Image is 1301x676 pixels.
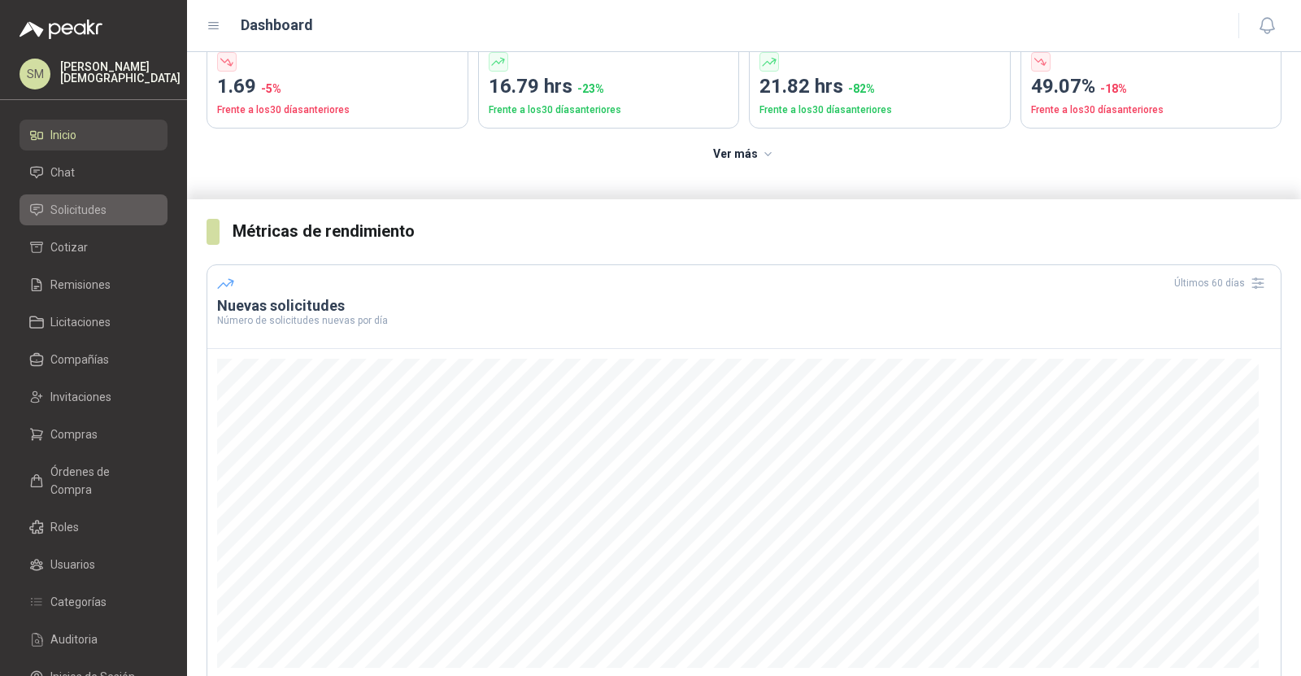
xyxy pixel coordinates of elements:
[217,102,458,118] p: Frente a los 30 días anteriores
[489,72,729,102] p: 16.79 hrs
[1031,102,1272,118] p: Frente a los 30 días anteriores
[20,512,168,543] a: Roles
[20,419,168,450] a: Compras
[20,624,168,655] a: Auditoria
[1031,72,1272,102] p: 49.07%
[50,276,111,294] span: Remisiones
[261,82,281,95] span: -5 %
[217,72,458,102] p: 1.69
[20,549,168,580] a: Usuarios
[20,120,168,150] a: Inicio
[241,14,313,37] h1: Dashboard
[20,456,168,505] a: Órdenes de Compra
[233,219,1281,244] h3: Métricas de rendimiento
[489,102,729,118] p: Frente a los 30 días anteriores
[217,296,1271,316] h3: Nuevas solicitudes
[20,157,168,188] a: Chat
[50,518,79,536] span: Roles
[704,138,785,171] button: Ver más
[50,313,111,331] span: Licitaciones
[759,102,1000,118] p: Frente a los 30 días anteriores
[50,463,152,499] span: Órdenes de Compra
[759,72,1000,102] p: 21.82 hrs
[20,269,168,300] a: Remisiones
[577,82,604,95] span: -23 %
[20,20,102,39] img: Logo peakr
[20,232,168,263] a: Cotizar
[50,593,107,611] span: Categorías
[50,238,88,256] span: Cotizar
[848,82,875,95] span: -82 %
[217,316,1271,325] p: Número de solicitudes nuevas por día
[20,307,168,338] a: Licitaciones
[50,201,107,219] span: Solicitudes
[50,388,111,406] span: Invitaciones
[50,556,95,574] span: Usuarios
[20,382,168,412] a: Invitaciones
[50,425,98,443] span: Compras
[1100,82,1127,95] span: -18 %
[50,164,75,181] span: Chat
[20,587,168,617] a: Categorías
[50,630,98,648] span: Auditoria
[1174,270,1271,296] div: Últimos 60 días
[60,61,181,84] p: [PERSON_NAME] [DEMOGRAPHIC_DATA]
[20,59,50,89] div: SM
[50,126,76,144] span: Inicio
[20,194,168,225] a: Solicitudes
[50,351,109,369] span: Compañías
[20,344,168,375] a: Compañías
